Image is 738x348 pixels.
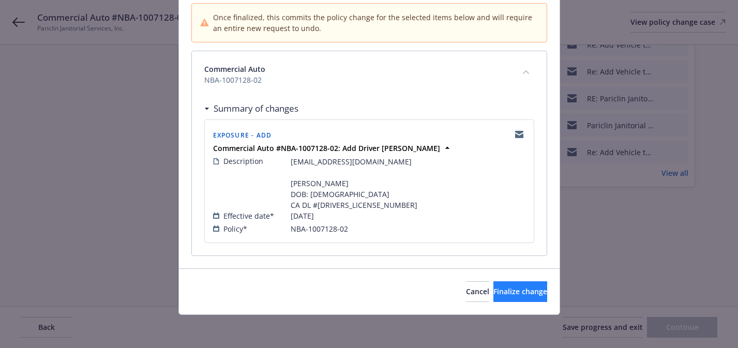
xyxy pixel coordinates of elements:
[204,74,509,85] span: NBA-1007128-02
[213,143,440,153] strong: Commercial Auto #NBA-1007128-02: Add Driver [PERSON_NAME]
[493,281,547,302] button: Finalize change
[493,286,547,296] span: Finalize change
[213,131,272,140] span: Exposure - Add
[223,210,274,221] span: Effective date*
[291,156,417,210] span: [EMAIL_ADDRESS][DOMAIN_NAME] [PERSON_NAME] DOB: [DEMOGRAPHIC_DATA] CA DL #[DRIVERS_LICENSE_NUMBER]
[204,102,298,115] div: Summary of changes
[223,156,263,167] span: Description
[223,223,247,234] span: Policy*
[518,64,534,80] button: collapse content
[214,102,298,115] h3: Summary of changes
[291,223,348,234] span: NBA-1007128-02
[192,51,547,98] div: Commercial AutoNBA-1007128-02collapse content
[513,128,525,141] a: copyLogging
[466,281,489,302] button: Cancel
[204,64,509,74] span: Commercial Auto
[291,210,314,221] span: [DATE]
[213,12,538,34] span: Once finalized, this commits the policy change for the selected items below and will require an e...
[466,286,489,296] span: Cancel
